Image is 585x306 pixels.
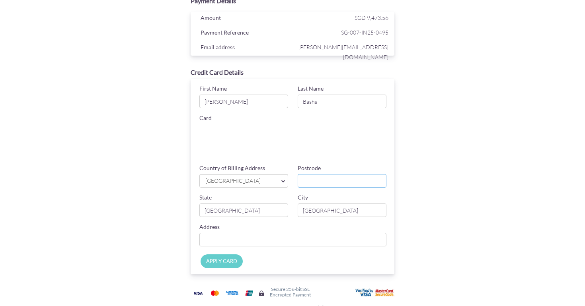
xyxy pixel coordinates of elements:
[190,288,206,298] img: Visa
[199,114,212,122] label: Card
[199,124,388,138] iframe: Secure card number input frame
[241,288,257,298] img: Union Pay
[270,287,311,297] h6: Secure 256-bit SSL Encrypted Payment
[355,289,395,297] img: User card
[224,288,240,298] img: American Express
[294,42,388,62] span: [PERSON_NAME][EMAIL_ADDRESS][DOMAIN_NAME]
[195,27,294,39] div: Payment Reference
[298,85,324,93] label: Last Name
[199,85,227,93] label: First Name
[298,194,308,201] label: City
[298,164,321,172] label: Postcode
[294,27,388,37] span: SG-007-IN25-0495
[199,164,265,172] label: Country of Billing Address
[191,68,394,77] div: Credit Card Details
[199,194,212,201] label: State
[195,13,294,25] div: Amount
[201,254,243,268] input: APPLY CARD
[199,174,288,188] a: [GEOGRAPHIC_DATA]
[299,147,390,161] iframe: Secure card security code input frame
[205,177,275,185] span: [GEOGRAPHIC_DATA]
[207,288,223,298] img: Mastercard
[258,290,265,296] img: Secure lock
[355,14,388,21] span: SGD 9,473.56
[199,223,220,231] label: Address
[195,42,294,54] div: Email address
[199,147,290,161] iframe: Secure card expiration date input frame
